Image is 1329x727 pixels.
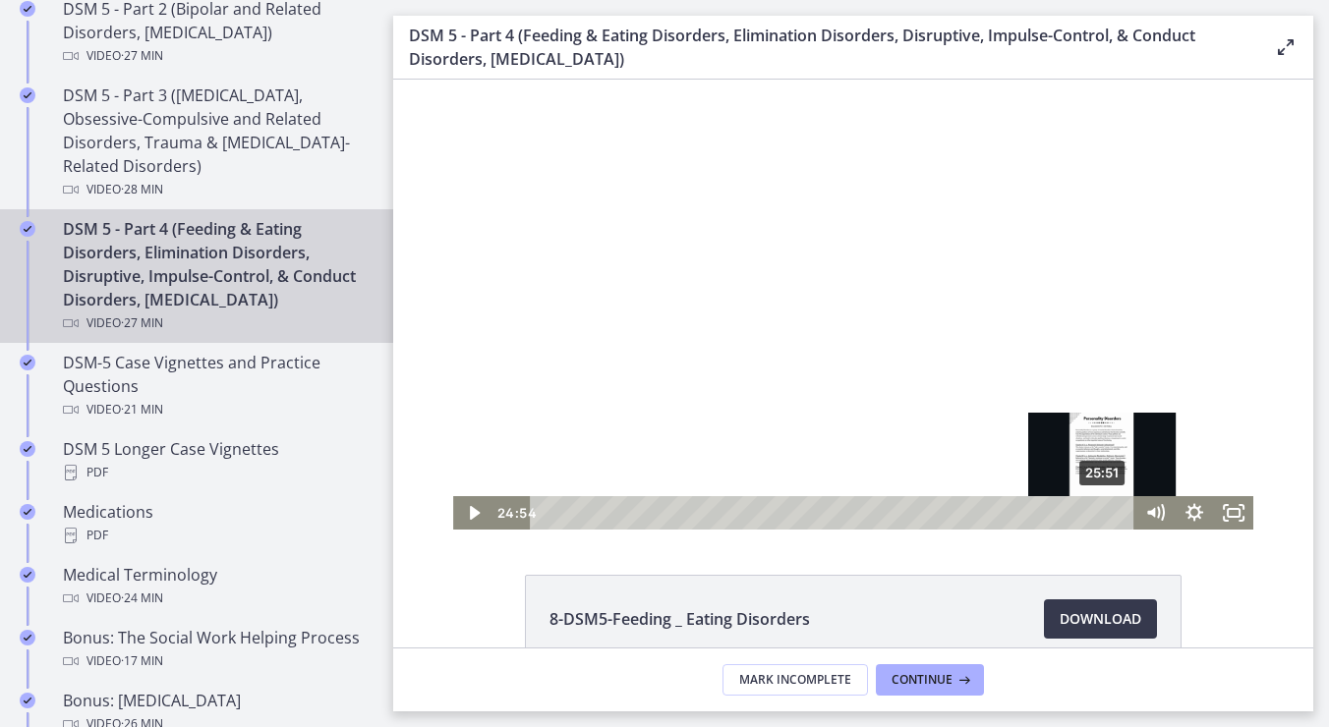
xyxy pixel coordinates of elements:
div: Video [63,587,370,610]
span: · 17 min [121,649,163,673]
div: PDF [63,461,370,484]
div: Video [63,311,370,335]
span: Continue [892,672,953,688]
i: Completed [20,221,35,237]
span: · 28 min [121,178,163,201]
div: PDF [63,524,370,547]
iframe: Video Lesson [393,80,1313,530]
button: Mute [742,417,781,450]
span: · 27 min [121,311,163,335]
i: Completed [20,693,35,708]
div: Medications [63,500,370,547]
div: Video [63,649,370,673]
div: Video [63,44,370,68]
button: Show settings menu [781,417,821,450]
i: Completed [20,630,35,645]
div: DSM 5 Longer Case Vignettes [63,437,370,484]
i: Completed [20,355,35,370]
span: 8-DSM5-Feeding _ Eating Disorders [549,607,810,631]
span: Download [1060,607,1141,631]
button: Continue [876,664,984,696]
div: Medical Terminology [63,563,370,610]
i: Completed [20,87,35,103]
button: Mark Incomplete [722,664,868,696]
i: Completed [20,567,35,583]
div: Video [63,178,370,201]
div: DSM 5 - Part 4 (Feeding & Eating Disorders, Elimination Disorders, Disruptive, Impulse-Control, &... [63,217,370,335]
span: · 21 min [121,398,163,421]
div: DSM-5 Case Vignettes and Practice Questions [63,351,370,421]
span: · 27 min [121,44,163,68]
i: Completed [20,1,35,17]
span: Mark Incomplete [739,672,851,688]
span: · 24 min [121,587,163,610]
i: Completed [20,441,35,457]
a: Download [1044,599,1157,639]
div: Video [63,398,370,421]
div: Bonus: The Social Work Helping Process [63,626,370,673]
div: DSM 5 - Part 3 ([MEDICAL_DATA], Obsessive-Compulsive and Related Disorders, Trauma & [MEDICAL_DAT... [63,84,370,201]
h3: DSM 5 - Part 4 (Feeding & Eating Disorders, Elimination Disorders, Disruptive, Impulse-Control, &... [409,24,1242,71]
button: Fullscreen [821,417,860,450]
i: Completed [20,504,35,520]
